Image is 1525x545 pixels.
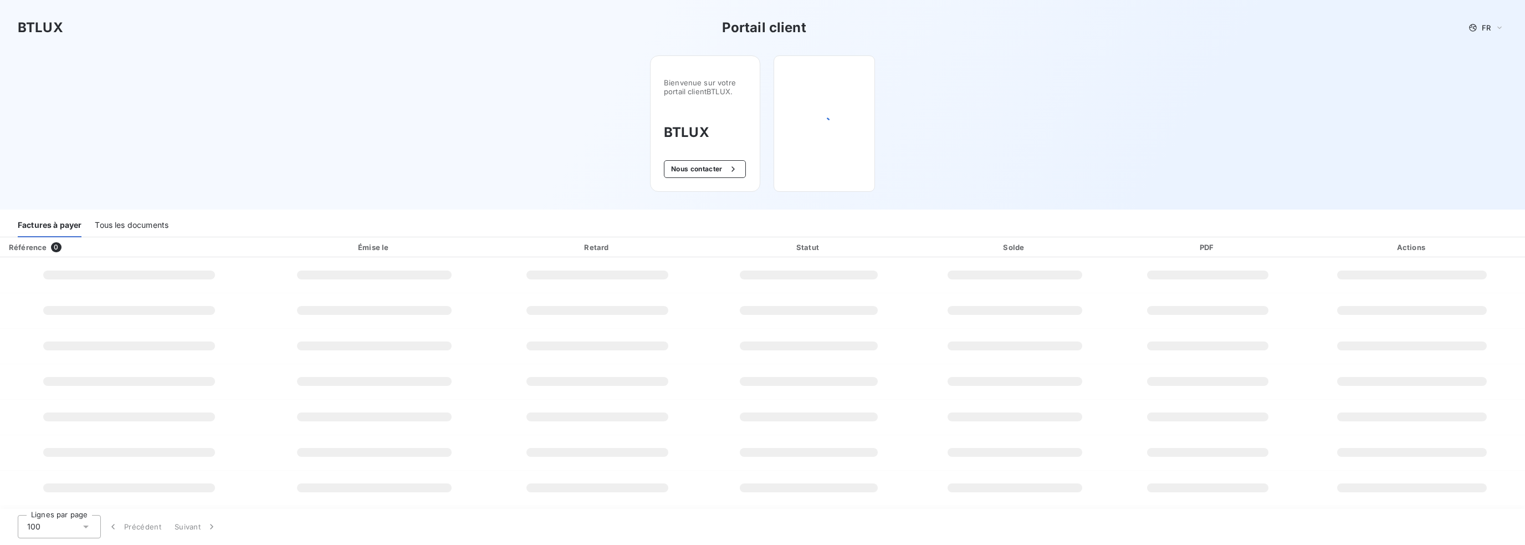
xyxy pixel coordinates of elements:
div: Retard [493,242,703,253]
button: Suivant [168,515,224,538]
h3: BTLUX [18,18,63,38]
div: Actions [1302,242,1523,253]
div: Référence [9,243,47,252]
div: PDF [1119,242,1297,253]
div: Statut [707,242,911,253]
div: Solde [915,242,1114,253]
div: Factures à payer [18,214,81,237]
div: Émise le [260,242,489,253]
h3: Portail client [722,18,806,38]
h3: BTLUX [664,123,746,142]
span: FR [1482,23,1491,32]
span: 0 [51,242,61,252]
button: Précédent [101,515,168,538]
span: 100 [27,521,40,532]
button: Nous contacter [664,160,746,178]
div: Tous les documents [95,214,168,237]
span: Bienvenue sur votre portail client BTLUX . [664,78,746,96]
